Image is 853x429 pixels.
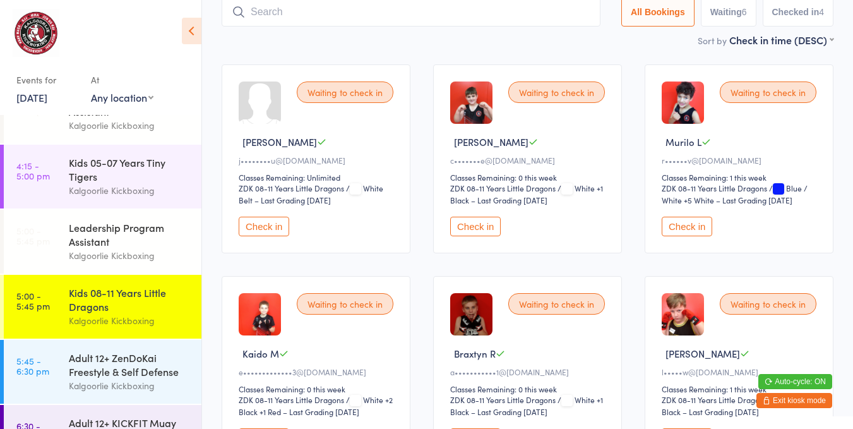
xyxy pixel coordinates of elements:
[720,293,816,315] div: Waiting to check in
[454,347,496,360] span: Braxtyn R
[16,160,50,181] time: 4:15 - 5:00 pm
[4,340,201,404] a: 5:45 -6:30 pmAdult 12+ ZenDoKai Freestyle & Self DefenseKalgoorlie Kickboxing
[450,183,556,193] div: ZDK 08-11 Years Little Dragons
[819,7,824,17] div: 4
[69,118,191,133] div: Kalgoorlie Kickboxing
[662,394,767,405] div: ZDK 08-11 Years Little Dragons
[450,82,492,124] img: image1750671618.png
[454,135,528,148] span: [PERSON_NAME]
[69,183,191,198] div: Kalgoorlie Kickboxing
[729,33,833,47] div: Check in time (DESC)
[239,183,344,193] div: ZDK 08-11 Years Little Dragons
[69,313,191,328] div: Kalgoorlie Kickboxing
[16,356,49,376] time: 5:45 - 6:30 pm
[662,366,820,377] div: l•••••w@[DOMAIN_NAME]
[450,394,556,405] div: ZDK 08-11 Years Little Dragons
[16,69,78,90] div: Events for
[742,7,747,17] div: 6
[69,351,191,378] div: Adult 12+ ZenDoKai Freestyle & Self Defense
[16,291,50,311] time: 5:00 - 5:45 pm
[665,135,701,148] span: Murilo L
[662,217,712,236] button: Check in
[662,82,704,124] img: image1677904401.png
[4,275,201,339] a: 5:00 -5:45 pmKids 08-11 Years Little DragonsKalgoorlie Kickboxing
[69,221,191,248] div: Leadership Program Assistant
[239,217,289,236] button: Check in
[450,217,501,236] button: Check in
[662,172,820,183] div: Classes Remaining: 1 this week
[13,9,59,57] img: Kalgoorlie Kickboxing
[758,374,832,389] button: Auto-cycle: ON
[297,82,393,103] div: Waiting to check in
[662,183,767,193] div: ZDK 08-11 Years Little Dragons
[665,347,740,360] span: [PERSON_NAME]
[242,135,317,148] span: [PERSON_NAME]
[239,293,281,335] img: image1743757954.png
[662,293,704,335] img: image1675486303.png
[450,155,609,166] div: c•••••••e@[DOMAIN_NAME]
[662,384,820,394] div: Classes Remaining: 1 this week
[508,82,605,103] div: Waiting to check in
[720,82,816,103] div: Waiting to check in
[4,210,201,274] a: 5:00 -5:45 pmLeadership Program AssistantKalgoorlie Kickboxing
[450,366,609,377] div: a•••••••••••1@[DOMAIN_NAME]
[756,393,832,408] button: Exit kiosk mode
[297,293,393,315] div: Waiting to check in
[239,155,397,166] div: j••••••••u@[DOMAIN_NAME]
[16,90,47,104] a: [DATE]
[69,248,191,263] div: Kalgoorlie Kickboxing
[4,145,201,208] a: 4:15 -5:00 pmKids 05-07 Years Tiny TigersKalgoorlie Kickboxing
[91,69,153,90] div: At
[450,293,492,335] img: image1747818493.png
[239,172,397,183] div: Classes Remaining: Unlimited
[242,347,279,360] span: Kaido M
[69,378,191,393] div: Kalgoorlie Kickboxing
[698,34,727,47] label: Sort by
[450,172,609,183] div: Classes Remaining: 0 this week
[239,366,397,377] div: e•••••••••••••3@[DOMAIN_NAME]
[16,95,50,116] time: 4:15 - 5:00 pm
[239,384,397,394] div: Classes Remaining: 0 this week
[16,226,50,246] time: 5:00 - 5:45 pm
[91,90,153,104] div: Any location
[69,155,191,183] div: Kids 05-07 Years Tiny Tigers
[662,155,820,166] div: r••••••v@[DOMAIN_NAME]
[69,286,191,313] div: Kids 08-11 Years Little Dragons
[508,293,605,315] div: Waiting to check in
[450,384,609,394] div: Classes Remaining: 0 this week
[239,394,344,405] div: ZDK 08-11 Years Little Dragons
